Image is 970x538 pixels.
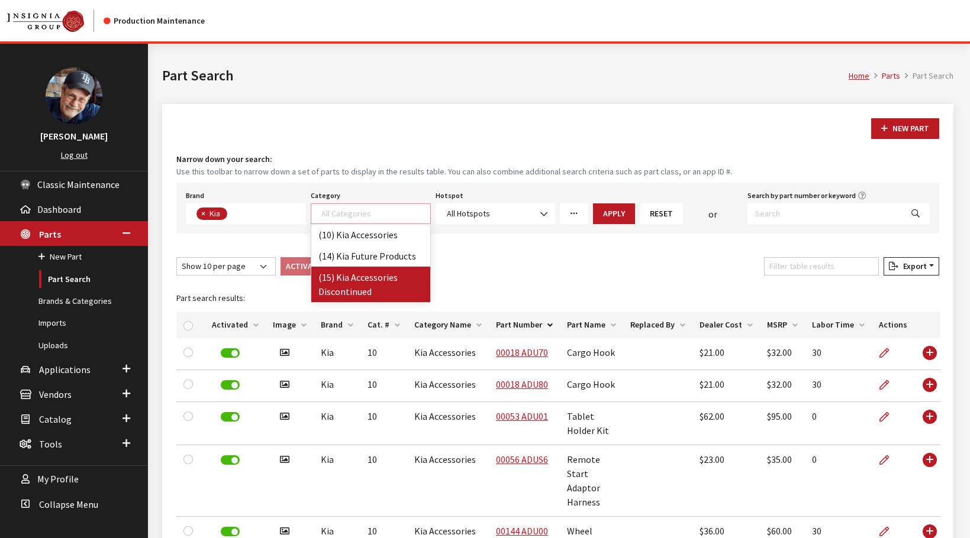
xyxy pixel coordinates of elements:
[321,208,430,219] textarea: Search
[560,445,623,517] td: Remote Start Adaptor Harness
[280,412,289,422] i: Has image
[221,527,240,536] label: Deactivate Part
[37,203,81,215] span: Dashboard
[360,370,407,402] td: 10
[760,312,805,338] th: MSRP: activate to sort column ascending
[692,445,760,517] td: $23.00
[407,312,489,338] th: Category Name: activate to sort column ascending
[879,370,899,400] a: Edit Part
[879,338,899,368] a: Edit Part
[560,402,623,445] td: Tablet Holder Kit
[221,380,240,390] label: Deactivate Part
[901,203,930,224] button: Search
[311,190,340,201] label: Category
[311,267,430,302] li: (15) Kia Accessories Discontinued
[39,228,61,240] span: Parts
[623,312,692,338] th: Replaced By: activate to sort column ascending
[805,370,872,402] td: 30
[872,312,914,338] th: Actions
[314,445,360,517] td: Kia
[496,410,548,422] a: 00053 ADU01
[407,370,489,402] td: Kia Accessories
[196,208,227,220] li: Kia
[280,527,289,536] i: Has image
[221,455,240,465] label: Deactivate Part
[280,455,289,465] i: Has image
[879,402,899,432] a: Edit Part
[314,402,360,445] td: Kia
[201,208,205,219] span: ×
[692,370,760,402] td: $21.00
[311,203,431,224] span: Select a Category
[692,402,760,445] td: $62.00
[640,203,683,224] button: Reset
[683,207,742,221] div: or
[311,224,430,245] li: (10) Kia Accessories
[205,312,266,338] th: Activated: activate to sort column ascending
[196,208,208,220] button: Remove item
[898,261,927,271] span: Export
[39,388,72,400] span: Vendors
[760,445,805,517] td: $35.00
[496,378,548,390] a: 00018 ADU80
[104,15,205,27] div: Production Maintenance
[496,346,548,358] a: 00018 ADU70
[12,129,136,143] h3: [PERSON_NAME]
[496,453,548,465] a: 00056 ADUS6
[805,402,872,445] td: 0
[407,402,489,445] td: Kia Accessories
[208,208,223,219] span: Kia
[314,370,360,402] td: Kia
[805,312,872,338] th: Labor Time: activate to sort column ascending
[900,70,953,82] li: Part Search
[560,338,623,370] td: Cargo Hook
[186,203,306,224] span: Select a Brand
[162,65,849,86] h1: Part Search
[280,348,289,358] i: Has image
[447,208,490,219] span: All Hotspots
[314,312,360,338] th: Brand: activate to sort column ascending
[39,413,72,425] span: Catalog
[443,208,548,220] span: All Hotspots
[747,203,902,224] input: Search
[560,370,623,402] td: Cargo Hook
[914,402,940,445] td: Use Enter key to show more/less
[760,402,805,445] td: $95.00
[407,445,489,517] td: Kia Accessories
[186,190,204,201] label: Brand
[489,312,560,338] th: Part Number: activate to sort column descending
[311,245,430,267] li: (14) Kia Future Products
[747,190,856,201] label: Search by part number or keyword
[266,312,314,338] th: Image: activate to sort column ascending
[360,402,407,445] td: 10
[407,338,489,370] td: Kia Accessories
[914,338,940,370] td: Use Enter key to show more/less
[879,445,899,475] a: Edit Part
[37,179,120,190] span: Classic Maintenance
[360,338,407,370] td: 10
[914,445,940,517] td: Use Enter key to show more/less
[176,166,939,178] small: Use this toolbar to narrow down a set of parts to display in the results table. You can also comb...
[692,338,760,370] td: $21.00
[764,257,879,276] input: Filter table results
[7,11,84,32] img: Catalog Maintenance
[560,203,588,224] a: More Filters
[884,257,939,276] button: Export
[176,285,940,312] caption: Part search results:
[280,380,289,390] i: Has image
[176,153,939,166] h4: Narrow down your search:
[39,498,98,510] span: Collapse Menu
[7,9,104,32] a: Insignia Group logo
[436,190,463,201] label: Hotspot
[61,150,88,160] a: Log out
[221,412,240,422] label: Deactivate Part
[221,348,240,358] label: Deactivate Part
[805,445,872,517] td: 0
[46,67,102,124] img: Ray Goodwin
[593,203,635,224] button: Apply
[760,338,805,370] td: $32.00
[805,338,872,370] td: 30
[849,70,869,81] a: Home
[314,338,360,370] td: Kia
[230,209,237,220] textarea: Search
